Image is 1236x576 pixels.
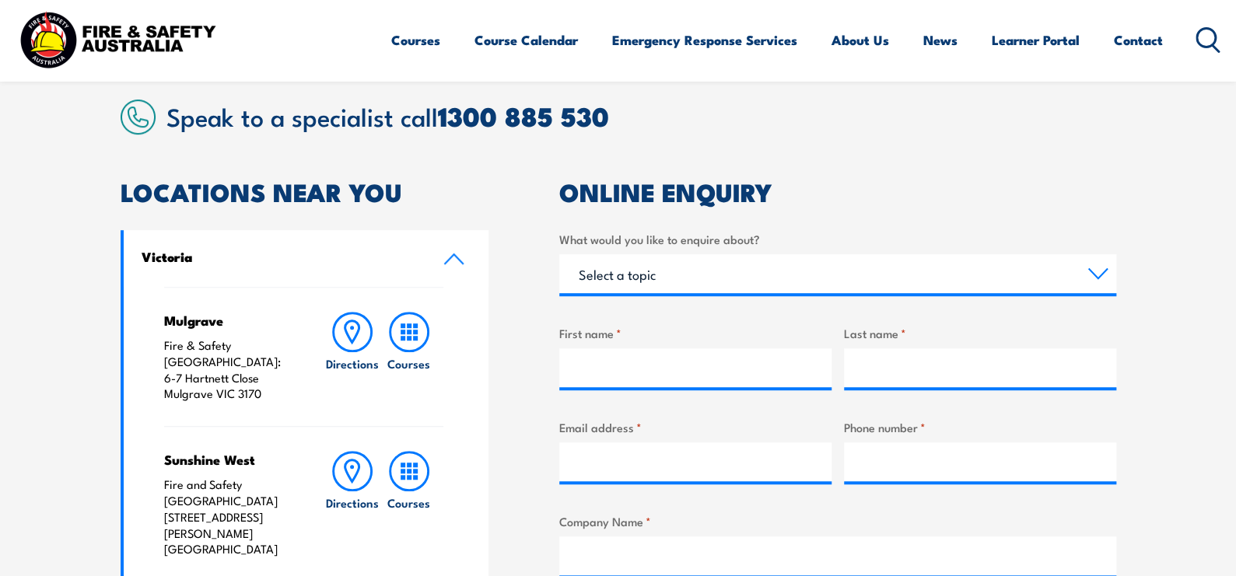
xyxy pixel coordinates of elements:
p: Fire and Safety [GEOGRAPHIC_DATA] [STREET_ADDRESS][PERSON_NAME] [GEOGRAPHIC_DATA] [164,477,294,557]
h2: Speak to a specialist call [166,102,1116,130]
label: Email address [559,418,832,436]
label: Company Name [559,512,1116,530]
a: Courses [381,312,437,402]
a: Emergency Response Services [612,19,797,61]
label: Phone number [844,418,1116,436]
h2: ONLINE ENQUIRY [559,180,1116,202]
a: About Us [832,19,889,61]
h4: Victoria [142,248,420,265]
h2: LOCATIONS NEAR YOU [121,180,489,202]
a: Courses [381,451,437,557]
a: Course Calendar [474,19,578,61]
a: News [923,19,958,61]
label: First name [559,324,832,342]
h4: Mulgrave [164,312,294,329]
h6: Directions [326,355,379,372]
a: Learner Portal [992,19,1080,61]
a: Directions [324,451,380,557]
h6: Courses [387,494,430,511]
p: Fire & Safety [GEOGRAPHIC_DATA]: 6-7 Hartnett Close Mulgrave VIC 3170 [164,337,294,402]
h4: Sunshine West [164,451,294,468]
a: Contact [1114,19,1163,61]
h6: Directions [326,494,379,511]
a: 1300 885 530 [438,95,609,136]
label: What would you like to enquire about? [559,230,1116,248]
h6: Courses [387,355,430,372]
a: Victoria [124,230,489,287]
a: Directions [324,312,380,402]
label: Last name [844,324,1116,342]
a: Courses [391,19,440,61]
